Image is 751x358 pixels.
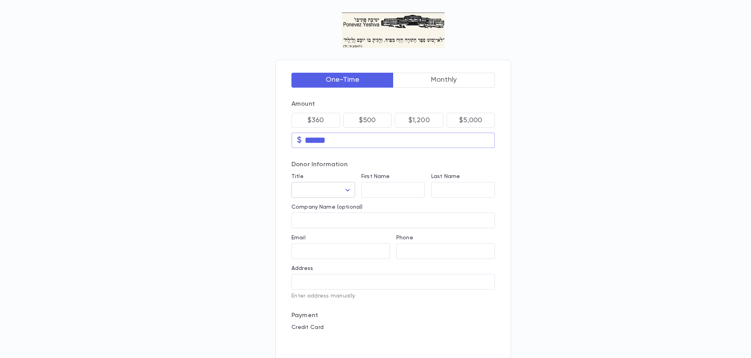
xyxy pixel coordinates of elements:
[291,113,340,128] button: $360
[297,136,302,144] p: $
[408,116,430,124] p: $1,200
[291,182,355,198] div: ​
[291,161,495,169] p: Donor Information
[342,13,445,48] img: Logo
[459,116,482,124] p: $5,000
[359,116,376,124] p: $500
[291,324,495,330] p: Credit Card
[431,173,460,180] label: Last Name
[291,293,495,299] p: Enter address manually
[308,116,324,124] p: $360
[291,173,304,180] label: Title
[343,113,392,128] button: $500
[291,204,363,210] label: Company Name (optional)
[447,113,495,128] button: $5,000
[395,113,443,128] button: $1,200
[361,173,390,180] label: First Name
[291,73,394,88] button: One-Time
[396,235,413,241] label: Phone
[291,265,313,272] label: Address
[393,73,495,88] button: Monthly
[291,235,306,241] label: Email
[291,100,495,108] p: Amount
[291,312,495,319] p: Payment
